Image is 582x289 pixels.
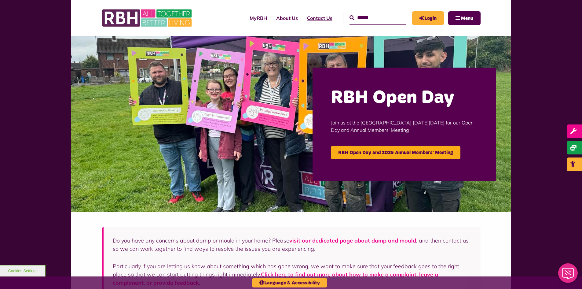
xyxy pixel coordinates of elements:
img: RBH [102,6,193,30]
button: Navigation [448,11,481,25]
a: visit our dedicated page about damp and mould [289,237,416,244]
h2: RBH Open Day [331,86,478,110]
iframe: Netcall Web Assistant for live chat [555,261,582,289]
button: Language & Accessibility [252,278,327,287]
a: MyRBH [412,11,444,25]
p: Particularly if you are letting us know about something which has gone wrong, we want to make sur... [113,262,471,287]
img: Image (22) [71,36,511,212]
p: Join us at the [GEOGRAPHIC_DATA] [DATE][DATE] for our Open Day and Annual Members' Meeting [331,110,478,143]
a: Click here to find out more about how to make a complaint, leave a compliment, or provide feedback [113,271,438,286]
a: MyRBH [245,10,272,26]
a: About Us [272,10,302,26]
a: RBH Open Day and 2025 Annual Members' Meeting [331,146,460,159]
p: Do you have any concerns about damp or mould in your home? Please , and then contact us so we can... [113,236,471,253]
a: Contact Us [302,10,337,26]
span: Menu [461,16,473,21]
